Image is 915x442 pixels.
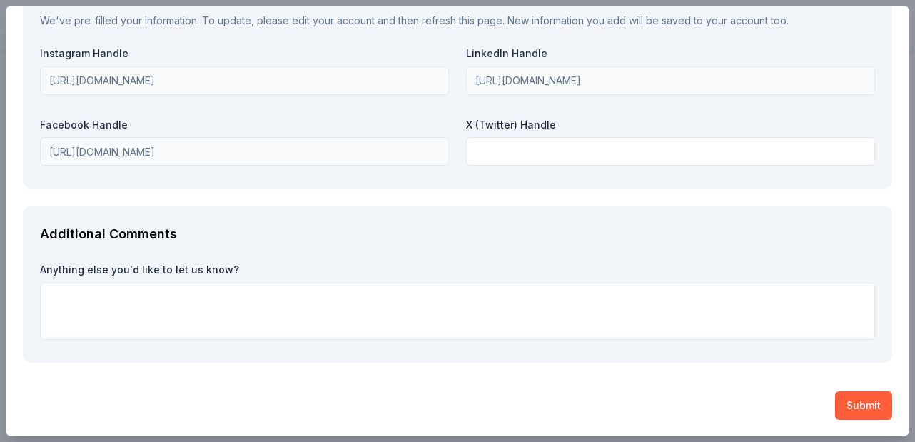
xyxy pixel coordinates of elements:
label: LinkedIn Handle [466,46,875,61]
label: X (Twitter) Handle [466,118,875,132]
a: edit your account [292,14,375,26]
label: Anything else you'd like to let us know? [40,263,875,277]
button: Submit [835,391,892,420]
label: Facebook Handle [40,118,449,132]
label: Instagram Handle [40,46,449,61]
div: Additional Comments [40,223,875,246]
div: We've pre-filled your information. To update, please and then refresh this page. New information ... [40,12,875,29]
